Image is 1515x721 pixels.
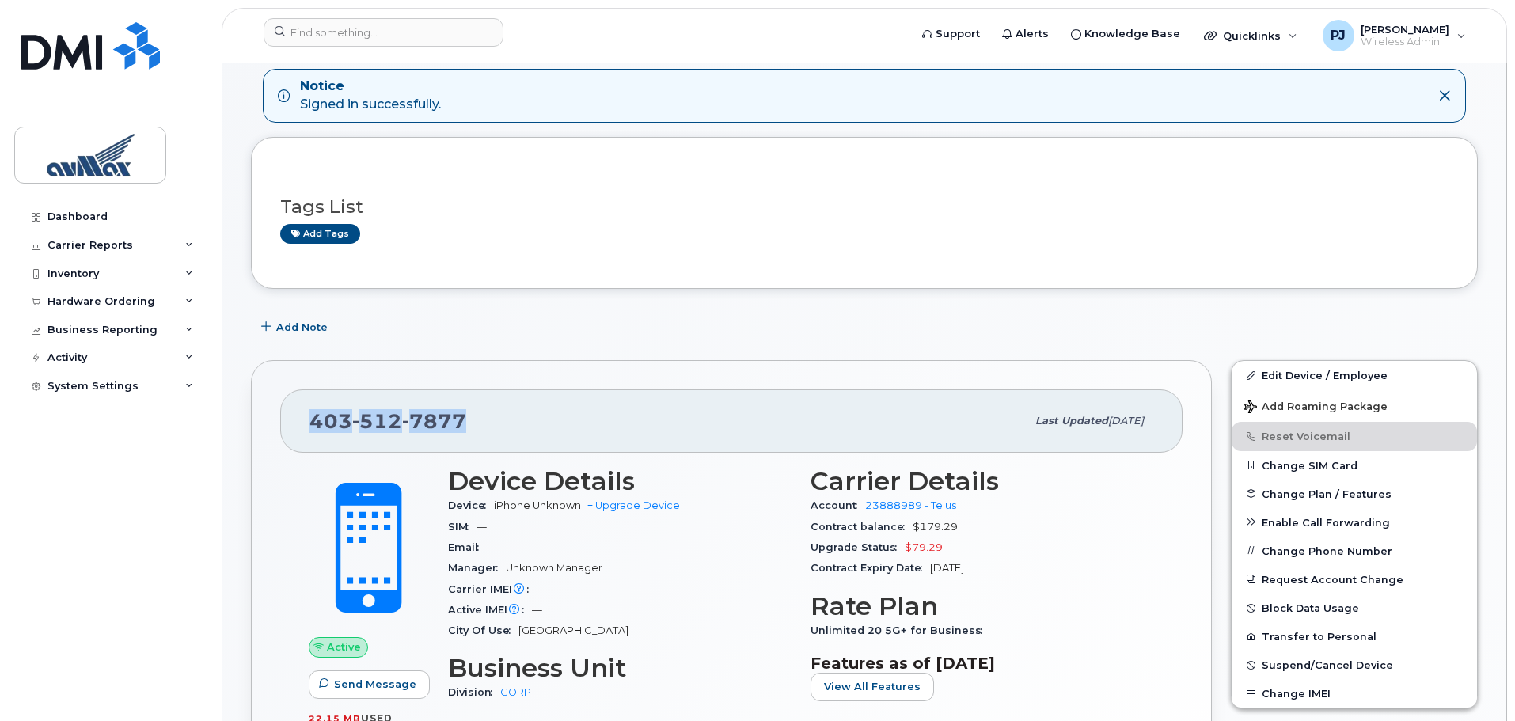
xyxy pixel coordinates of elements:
[1331,26,1346,45] span: PJ
[1232,594,1477,622] button: Block Data Usage
[327,639,361,655] span: Active
[1262,516,1390,528] span: Enable Call Forwarding
[1060,18,1191,50] a: Knowledge Base
[905,541,943,553] span: $79.29
[1232,565,1477,594] button: Request Account Change
[824,679,921,694] span: View All Features
[1361,23,1449,36] span: [PERSON_NAME]
[309,670,430,699] button: Send Message
[913,521,958,533] span: $179.29
[811,654,1154,673] h3: Features as of [DATE]
[264,18,503,47] input: Find something...
[448,624,518,636] span: City Of Use
[276,320,328,335] span: Add Note
[1232,622,1477,651] button: Transfer to Personal
[1035,415,1108,427] span: Last updated
[811,673,934,701] button: View All Features
[251,313,341,341] button: Add Note
[1232,451,1477,480] button: Change SIM Card
[448,467,792,495] h3: Device Details
[811,562,930,574] span: Contract Expiry Date
[448,562,506,574] span: Manager
[1312,20,1477,51] div: Philip Jao
[309,409,466,433] span: 403
[494,499,581,511] span: iPhone Unknown
[1223,29,1281,42] span: Quicklinks
[811,521,913,533] span: Contract balance
[334,677,416,692] span: Send Message
[487,541,497,553] span: —
[300,78,441,114] div: Signed in successfully.
[811,467,1154,495] h3: Carrier Details
[865,499,956,511] a: 23888989 - Telus
[477,521,487,533] span: —
[1232,679,1477,708] button: Change IMEI
[811,499,865,511] span: Account
[280,197,1449,217] h3: Tags List
[1232,508,1477,537] button: Enable Call Forwarding
[448,654,792,682] h3: Business Unit
[448,541,487,553] span: Email
[1232,480,1477,508] button: Change Plan / Features
[448,499,494,511] span: Device
[537,583,547,595] span: —
[402,409,466,433] span: 7877
[1262,659,1393,671] span: Suspend/Cancel Device
[911,18,991,50] a: Support
[352,409,402,433] span: 512
[1232,422,1477,450] button: Reset Voicemail
[1016,26,1049,42] span: Alerts
[811,541,905,553] span: Upgrade Status
[518,624,628,636] span: [GEOGRAPHIC_DATA]
[1244,400,1388,416] span: Add Roaming Package
[1232,361,1477,389] a: Edit Device / Employee
[930,562,964,574] span: [DATE]
[1262,488,1392,499] span: Change Plan / Features
[448,521,477,533] span: SIM
[500,686,531,698] a: CORP
[811,592,1154,620] h3: Rate Plan
[280,224,360,244] a: Add tags
[1193,20,1308,51] div: Quicklinks
[1108,415,1144,427] span: [DATE]
[448,583,537,595] span: Carrier IMEI
[1232,651,1477,679] button: Suspend/Cancel Device
[300,78,441,96] strong: Notice
[448,686,500,698] span: Division
[936,26,980,42] span: Support
[448,604,532,616] span: Active IMEI
[1232,537,1477,565] button: Change Phone Number
[1084,26,1180,42] span: Knowledge Base
[811,624,990,636] span: Unlimited 20 5G+ for Business
[587,499,680,511] a: + Upgrade Device
[506,562,602,574] span: Unknown Manager
[1232,389,1477,422] button: Add Roaming Package
[1361,36,1449,48] span: Wireless Admin
[991,18,1060,50] a: Alerts
[532,604,542,616] span: —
